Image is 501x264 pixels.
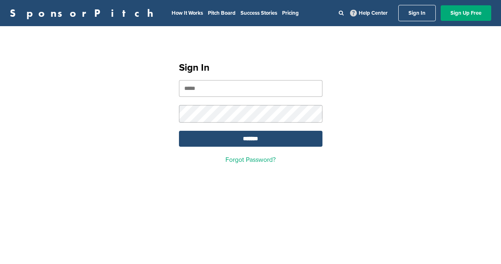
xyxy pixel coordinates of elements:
[282,10,299,16] a: Pricing
[398,5,436,21] a: Sign In
[208,10,236,16] a: Pitch Board
[441,5,491,21] a: Sign Up Free
[10,8,159,18] a: SponsorPitch
[225,156,276,164] a: Forgot Password?
[241,10,277,16] a: Success Stories
[179,60,322,75] h1: Sign In
[172,10,203,16] a: How It Works
[349,8,389,18] a: Help Center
